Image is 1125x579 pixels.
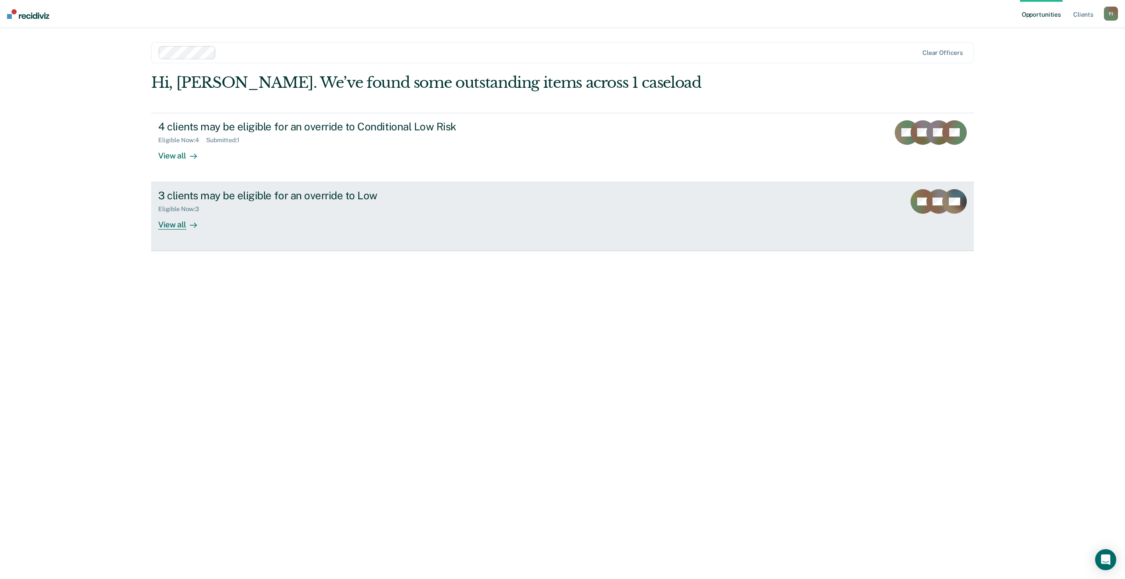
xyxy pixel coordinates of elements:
div: View all [158,144,207,161]
div: 4 clients may be eligible for an override to Conditional Low Risk [158,120,467,133]
div: Open Intercom Messenger [1095,549,1116,570]
a: 4 clients may be eligible for an override to Conditional Low RiskEligible Now:4Submitted:1View all [151,113,974,182]
div: Eligible Now : 4 [158,137,206,144]
div: 3 clients may be eligible for an override to Low [158,189,467,202]
div: Submitted : 1 [206,137,247,144]
a: 3 clients may be eligible for an override to LowEligible Now:3View all [151,182,974,251]
div: Clear officers [922,49,963,57]
div: P J [1104,7,1118,21]
button: PJ [1104,7,1118,21]
img: Recidiviz [7,9,49,19]
div: Hi, [PERSON_NAME]. We’ve found some outstanding items across 1 caseload [151,74,809,92]
div: View all [158,213,207,230]
div: Eligible Now : 3 [158,205,206,213]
